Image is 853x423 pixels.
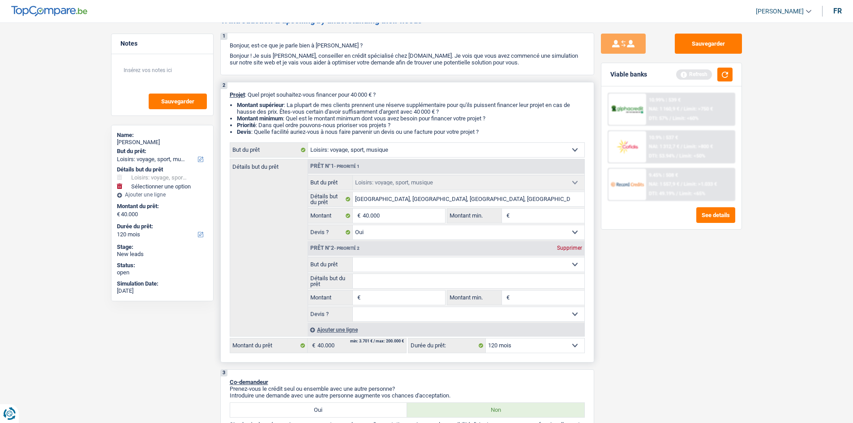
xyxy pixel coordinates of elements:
span: Limit: >1.033 € [684,181,717,187]
label: Montant du prêt: [117,203,206,210]
span: € [502,291,512,305]
label: Devis ? [308,225,353,239]
p: Bonjour, est-ce que je parle bien à [PERSON_NAME] ? [230,42,585,49]
div: Supprimer [555,245,584,251]
label: Durée du prêt: [408,338,486,353]
div: 10.99% | 539 € [649,97,681,103]
p: : Quel projet souhaitez-vous financer pour 40 000 € ? [230,91,585,98]
label: Devis ? [308,307,353,321]
label: Montant min. [447,209,502,223]
span: - Priorité 1 [334,164,360,169]
img: AlphaCredit [611,104,644,115]
span: Limit: >800 € [684,144,713,150]
label: Durée du prêt: [117,223,206,230]
div: Status: [117,262,208,269]
label: But du prêt [308,175,353,190]
span: € [353,209,363,223]
label: Détails but du prêt [308,192,353,206]
span: DTI: 53.94% [649,153,675,159]
label: Montant [308,209,353,223]
p: Prenez-vous le crédit seul ou ensemble avec une autre personne? [230,385,585,392]
img: Cofidis [611,138,644,155]
img: TopCompare Logo [11,6,87,17]
label: Non [407,403,584,417]
label: Détails but du prêt [308,274,353,288]
div: Ajouter une ligne [117,192,208,198]
div: 2 [221,82,227,89]
li: : Quel est le montant minimum dont vous avez besoin pour financer votre projet ? [237,115,585,122]
div: Simulation Date: [117,280,208,287]
span: NAI: 1 557,9 € [649,181,679,187]
p: Bonjour ! Je suis [PERSON_NAME], conseiller en crédit spécialisé chez [DOMAIN_NAME]. Je vois que ... [230,52,585,66]
span: € [353,291,363,305]
span: / [676,153,678,159]
label: Oui [230,403,407,417]
div: Refresh [676,69,712,79]
div: min: 3.701 € / max: 200.000 € [350,339,404,343]
span: Sauvegarder [161,98,194,104]
span: NAI: 1 160,9 € [649,106,679,112]
div: fr [833,7,842,15]
span: / [676,191,678,197]
button: Sauvegarder [675,34,742,54]
span: DTI: 49.19% [649,191,675,197]
a: [PERSON_NAME] [749,4,811,19]
img: Record Credits [611,176,644,192]
span: Limit: <65% [679,191,705,197]
div: Ajouter une ligne [308,323,584,336]
label: But du prêt [308,257,353,272]
label: Montant [308,291,353,305]
span: NAI: 1 312,7 € [649,144,679,150]
div: Stage: [117,244,208,251]
strong: Montant supérieur [237,102,284,108]
span: Limit: <50% [679,153,705,159]
li: : Quelle facilité auriez-vous à nous faire parvenir un devis ou une facture pour votre projet ? [237,128,585,135]
div: Détails but du prêt [117,166,208,173]
span: DTI: 57% [649,115,668,121]
label: Montant du prêt [230,338,308,353]
div: 1 [221,33,227,40]
span: € [117,211,120,218]
h5: Notes [120,40,204,47]
div: open [117,269,208,276]
div: 9.45% | 508 € [649,172,678,178]
div: [PERSON_NAME] [117,139,208,146]
label: Montant min. [447,291,502,305]
label: But du prêt [230,143,308,157]
div: 3 [221,370,227,376]
div: Viable banks [610,71,647,78]
label: Détails but du prêt [230,159,308,170]
p: Introduire une demande avec une autre personne augmente vos chances d'acceptation. [230,392,585,399]
span: / [681,106,682,112]
div: [DATE] [117,287,208,295]
span: € [502,209,512,223]
label: But du prêt: [117,148,206,155]
div: Prêt n°1 [308,163,362,169]
span: Projet [230,91,245,98]
span: - Priorité 2 [334,246,360,251]
strong: Montant minimum [237,115,283,122]
div: Name: [117,132,208,139]
span: [PERSON_NAME] [756,8,804,15]
div: Prêt n°2 [308,245,362,251]
span: € [308,338,317,353]
span: / [681,144,682,150]
span: / [681,181,682,187]
span: / [669,115,671,121]
button: See details [696,207,735,223]
button: Sauvegarder [149,94,207,109]
li: : Dans quel ordre pouvons-nous prioriser vos projets ? [237,122,585,128]
strong: Priorité [237,122,256,128]
span: Co-demandeur [230,379,268,385]
div: New leads [117,251,208,258]
span: Devis [237,128,251,135]
span: Limit: <60% [673,115,699,121]
div: 10.9% | 537 € [649,135,678,141]
li: : La plupart de mes clients prennent une réserve supplémentaire pour qu'ils puissent financer leu... [237,102,585,115]
span: Limit: >750 € [684,106,713,112]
